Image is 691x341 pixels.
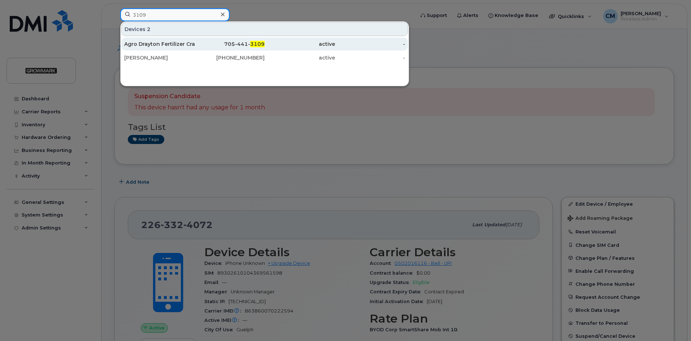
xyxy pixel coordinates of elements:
[124,40,195,48] div: Agro Drayton Fertilizer Cradlepoint
[147,26,151,33] span: 2
[265,40,335,48] div: active
[250,41,265,47] span: 3109
[121,38,408,51] a: Agro Drayton Fertilizer Cradlepoint705-441-3109active-
[335,40,405,48] div: -
[195,40,265,48] div: 705-441-
[265,54,335,61] div: active
[121,51,408,64] a: [PERSON_NAME][PHONE_NUMBER]active-
[195,54,265,61] div: [PHONE_NUMBER]
[124,54,195,61] div: [PERSON_NAME]
[121,22,408,36] div: Devices
[335,54,405,61] div: -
